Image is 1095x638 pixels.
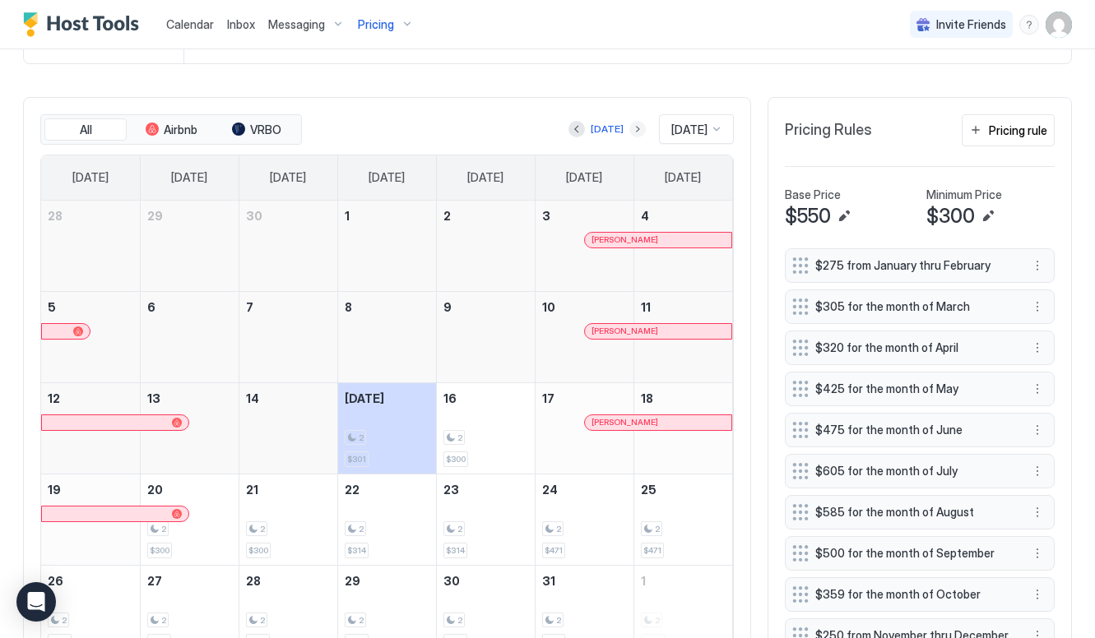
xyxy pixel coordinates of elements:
[592,326,725,336] div: [PERSON_NAME]
[542,574,555,588] span: 31
[147,483,163,497] span: 20
[815,587,1011,602] span: $359 for the month of October
[268,17,325,32] span: Messaging
[41,292,140,322] a: October 5, 2025
[41,474,140,505] a: October 19, 2025
[542,209,550,223] span: 3
[338,474,436,505] a: October 22, 2025
[834,206,854,226] button: Edit
[633,201,732,292] td: October 4, 2025
[164,123,197,137] span: Airbnb
[369,170,405,185] span: [DATE]
[926,204,975,229] span: $300
[443,391,457,405] span: 16
[239,474,337,565] td: October 21, 2025
[446,545,465,556] span: $314
[989,122,1047,139] div: Pricing rule
[345,209,350,223] span: 1
[239,291,337,382] td: October 7, 2025
[1028,461,1047,481] button: More options
[239,383,337,414] a: October 14, 2025
[347,545,366,556] span: $314
[633,291,732,382] td: October 11, 2025
[1028,256,1047,275] button: More options
[140,474,239,565] td: October 20, 2025
[253,155,322,200] a: Tuesday
[246,391,259,405] span: 14
[48,391,60,405] span: 12
[345,483,360,497] span: 22
[1028,420,1047,440] div: menu
[437,566,535,596] a: October 30, 2025
[815,464,1011,478] span: $605 for the month of July
[641,574,646,588] span: 1
[337,291,436,382] td: October 8, 2025
[926,187,1002,202] span: Minimum Price
[535,382,633,474] td: October 17, 2025
[141,292,239,322] a: October 6, 2025
[633,474,732,565] td: October 25, 2025
[641,483,657,497] span: 25
[785,413,1055,447] div: $475 for the month of June menu
[815,299,1011,314] span: $305 for the month of March
[41,201,140,231] a: September 28, 2025
[347,454,366,465] span: $301
[352,155,421,200] a: Wednesday
[1019,15,1039,35] div: menu
[23,12,146,37] a: Host Tools Logo
[437,474,535,505] a: October 23, 2025
[446,454,466,465] span: $300
[72,170,109,185] span: [DATE]
[161,524,166,534] span: 2
[41,566,140,596] a: October 26, 2025
[338,383,436,414] a: October 15, 2025
[815,340,1011,355] span: $320 for the month of April
[437,201,535,231] a: October 2, 2025
[641,300,651,314] span: 11
[250,123,281,137] span: VRBO
[592,417,658,428] span: [PERSON_NAME]
[536,383,633,414] a: October 17, 2025
[437,383,535,414] a: October 16, 2025
[239,201,337,292] td: September 30, 2025
[358,17,394,32] span: Pricing
[815,258,1011,273] span: $275 from January thru February
[141,474,239,505] a: October 20, 2025
[443,574,460,588] span: 30
[1028,256,1047,275] div: menu
[246,574,261,588] span: 28
[785,248,1055,283] div: $275 from January thru February menu
[338,201,436,231] a: October 1, 2025
[41,474,140,565] td: October 19, 2025
[48,574,63,588] span: 26
[545,545,563,556] span: $471
[535,201,633,292] td: October 3, 2025
[542,300,555,314] span: 10
[550,155,619,200] a: Friday
[629,121,646,137] button: Next month
[359,432,364,443] span: 2
[147,574,162,588] span: 27
[536,566,633,596] a: October 31, 2025
[345,300,352,314] span: 8
[467,170,503,185] span: [DATE]
[141,201,239,231] a: September 29, 2025
[592,417,725,428] div: [PERSON_NAME]
[436,382,535,474] td: October 16, 2025
[62,615,67,626] span: 2
[641,391,653,405] span: 18
[1028,585,1047,604] button: More options
[535,474,633,565] td: October 24, 2025
[48,209,63,223] span: 28
[633,382,732,474] td: October 18, 2025
[1028,338,1047,358] button: More options
[655,524,660,534] span: 2
[591,122,624,136] div: [DATE]
[337,201,436,292] td: October 1, 2025
[248,545,268,556] span: $300
[1028,461,1047,481] div: menu
[592,234,725,245] div: [PERSON_NAME]
[1028,379,1047,399] div: menu
[150,545,169,556] span: $300
[141,383,239,414] a: October 13, 2025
